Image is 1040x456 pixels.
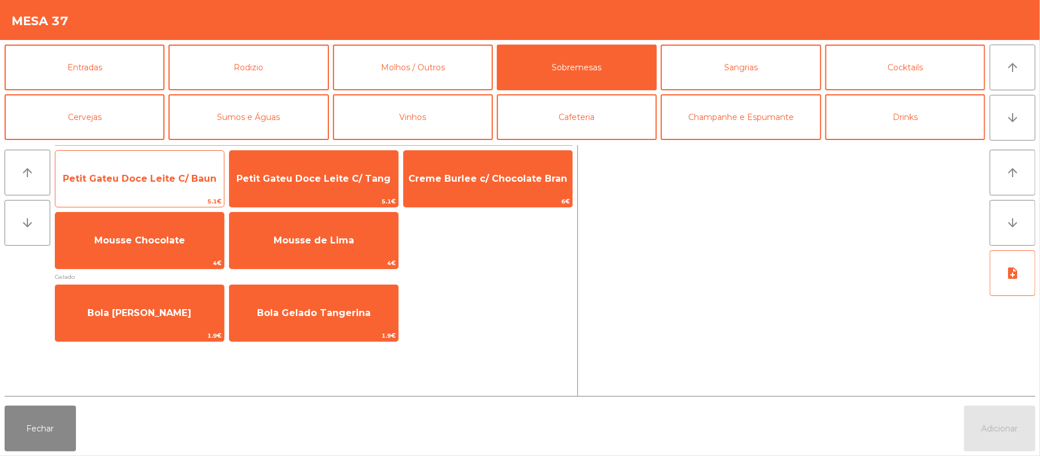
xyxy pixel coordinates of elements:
[1006,266,1019,280] i: note_add
[1006,166,1019,179] i: arrow_upward
[63,173,216,184] span: Petit Gateu Doce Leite C/ Baun
[55,258,224,269] span: 4€
[274,235,354,246] span: Mousse de Lima
[230,196,398,207] span: 5.1€
[1006,216,1019,230] i: arrow_downward
[333,45,493,90] button: Molhos / Outros
[990,200,1035,246] button: arrow_downward
[168,94,328,140] button: Sumos e Águas
[5,406,76,451] button: Fechar
[497,45,657,90] button: Sobremesas
[21,216,34,230] i: arrow_downward
[1006,61,1019,74] i: arrow_upward
[990,250,1035,296] button: note_add
[5,45,164,90] button: Entradas
[168,45,328,90] button: Rodizio
[825,45,985,90] button: Cocktails
[55,196,224,207] span: 5.1€
[230,330,398,341] span: 1.9€
[661,45,821,90] button: Sangrias
[230,258,398,269] span: 4€
[236,173,391,184] span: Petit Gateu Doce Leite C/ Tang
[404,196,572,207] span: 6€
[1006,111,1019,125] i: arrow_downward
[333,94,493,140] button: Vinhos
[408,173,567,184] span: Creme Burlee c/ Chocolate Bran
[87,307,191,318] span: Bola [PERSON_NAME]
[990,150,1035,195] button: arrow_upward
[5,200,50,246] button: arrow_downward
[990,95,1035,141] button: arrow_downward
[5,150,50,195] button: arrow_upward
[825,94,985,140] button: Drinks
[497,94,657,140] button: Cafeteria
[661,94,821,140] button: Champanhe e Espumante
[5,94,164,140] button: Cervejas
[55,271,573,282] span: Gelado
[990,45,1035,90] button: arrow_upward
[94,235,185,246] span: Mousse Chocolate
[21,166,34,179] i: arrow_upward
[55,330,224,341] span: 1.9€
[11,13,69,30] h4: Mesa 37
[257,307,371,318] span: Bola Gelado Tangerina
